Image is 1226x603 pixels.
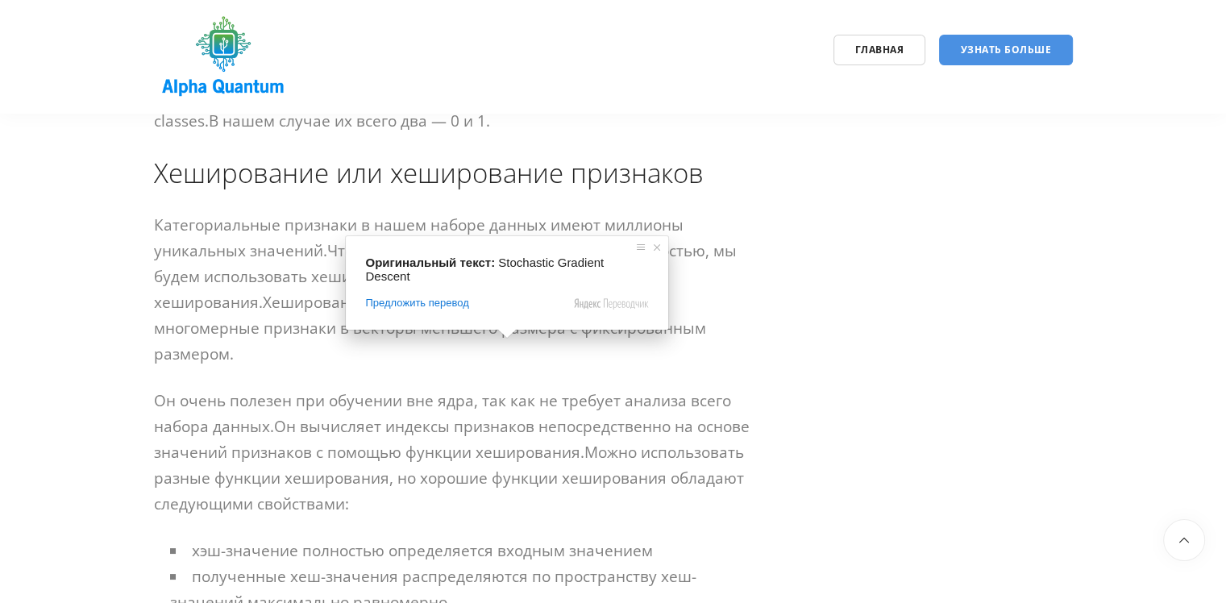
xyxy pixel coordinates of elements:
[855,43,904,56] ya-tr-span: Главная
[192,540,653,561] ya-tr-span: хэш-значение полностью определяется входным значением
[961,43,1052,56] ya-tr-span: Узнать больше
[154,390,731,437] ya-tr-span: Он очень полезен при обучении вне ядра, так как не требует анализа всего набора данных.
[939,35,1073,65] a: Узнать больше
[154,155,704,191] ya-tr-span: Хеширование или хеширование признаков
[209,110,490,131] ya-tr-span: В нашем случае их всего два — 0 и 1.
[833,35,925,65] a: Главная
[154,10,293,103] img: логотип
[365,256,495,269] span: Оригинальный текст:
[154,292,706,364] ya-tr-span: Хеширование признаков преобразует разреженные многомерные признаки в векторы меньшего размера с ф...
[154,214,684,261] ya-tr-span: Категориальные признаки в нашем наборе данных имеют миллионы уникальных значений.
[154,240,737,313] ya-tr-span: Чтобы справиться с такой высокой размерностью, мы будем использовать хеширование признаков или ме...
[154,416,750,463] ya-tr-span: Он вычисляет индексы признаков непосредственно на основе значений признаков с помощью функции хеш...
[154,442,744,514] ya-tr-span: Можно использовать разные функции хеширования, но хорошие функции хеширования обладают следующими...
[365,256,607,283] span: Stochastic Gradient Descent
[365,296,468,310] span: Предложить перевод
